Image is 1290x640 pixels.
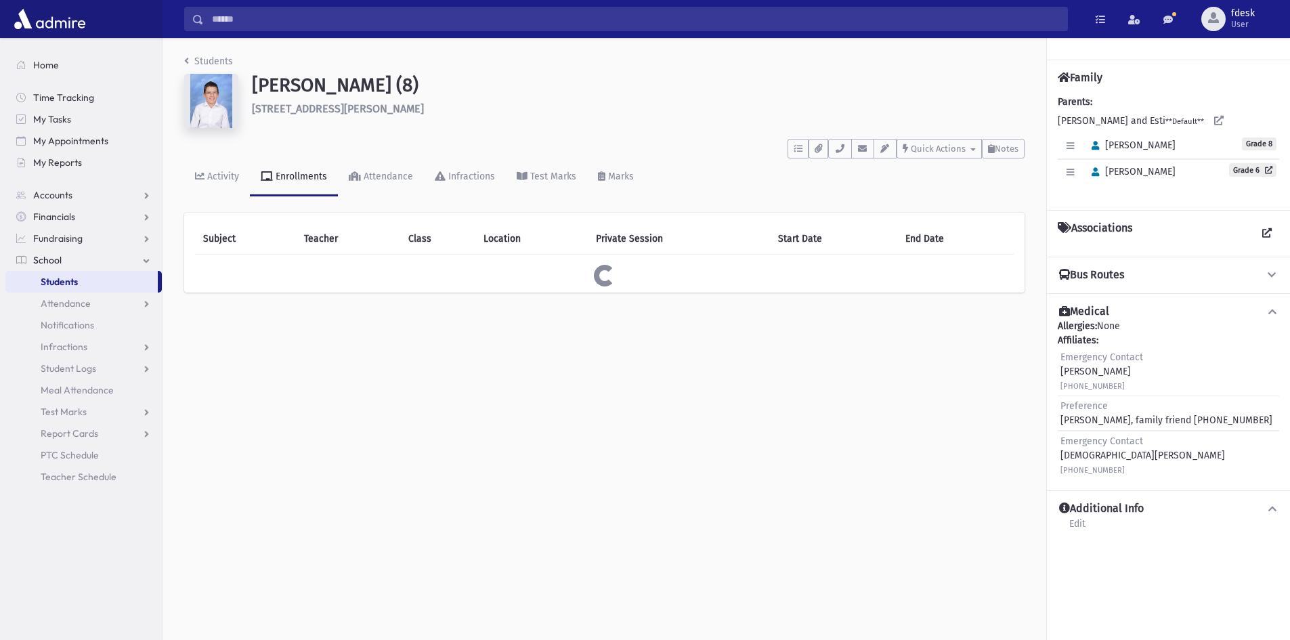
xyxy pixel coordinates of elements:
[5,379,162,401] a: Meal Attendance
[1058,71,1102,84] h4: Family
[1060,466,1125,475] small: [PHONE_NUMBER]
[5,271,158,293] a: Students
[1060,434,1225,477] div: [DEMOGRAPHIC_DATA][PERSON_NAME]
[11,5,89,33] img: AdmirePro
[5,423,162,444] a: Report Cards
[205,171,239,182] div: Activity
[1060,350,1143,393] div: [PERSON_NAME]
[1060,399,1272,427] div: [PERSON_NAME], family friend [PHONE_NUMBER]
[33,156,82,169] span: My Reports
[506,158,587,196] a: Test Marks
[400,223,475,255] th: Class
[5,336,162,358] a: Infractions
[33,59,59,71] span: Home
[338,158,424,196] a: Attendance
[911,144,966,154] span: Quick Actions
[41,406,87,418] span: Test Marks
[1085,166,1176,177] span: [PERSON_NAME]
[33,189,72,201] span: Accounts
[33,232,83,244] span: Fundraising
[605,171,634,182] div: Marks
[33,135,108,147] span: My Appointments
[41,341,87,353] span: Infractions
[296,223,400,255] th: Teacher
[1058,319,1279,479] div: None
[897,139,982,158] button: Quick Actions
[424,158,506,196] a: Infractions
[273,171,327,182] div: Enrollments
[1058,96,1092,108] b: Parents:
[1231,19,1255,30] span: User
[1060,435,1143,447] span: Emergency Contact
[1058,502,1279,516] button: Additional Info
[897,223,1014,255] th: End Date
[41,297,91,310] span: Attendance
[41,276,78,288] span: Students
[204,7,1067,31] input: Search
[5,314,162,336] a: Notifications
[1085,140,1176,151] span: [PERSON_NAME]
[5,108,162,130] a: My Tasks
[184,158,250,196] a: Activity
[5,152,162,173] a: My Reports
[1255,221,1279,246] a: View all Associations
[5,184,162,206] a: Accounts
[5,206,162,228] a: Financials
[528,171,576,182] div: Test Marks
[1059,268,1124,282] h4: Bus Routes
[5,54,162,76] a: Home
[1242,137,1276,150] span: Grade 8
[5,249,162,271] a: School
[1069,516,1086,540] a: Edit
[33,91,94,104] span: Time Tracking
[41,362,96,375] span: Student Logs
[5,293,162,314] a: Attendance
[1058,305,1279,319] button: Medical
[41,427,98,440] span: Report Cards
[250,158,338,196] a: Enrollments
[252,102,1025,115] h6: [STREET_ADDRESS][PERSON_NAME]
[588,223,770,255] th: Private Session
[5,401,162,423] a: Test Marks
[1058,320,1097,332] b: Allergies:
[184,54,233,74] nav: breadcrumb
[1060,351,1143,363] span: Emergency Contact
[33,254,62,266] span: School
[1058,268,1279,282] button: Bus Routes
[587,158,645,196] a: Marks
[475,223,588,255] th: Location
[5,466,162,488] a: Teacher Schedule
[1060,400,1108,412] span: Preference
[770,223,897,255] th: Start Date
[361,171,413,182] div: Attendance
[33,211,75,223] span: Financials
[41,319,94,331] span: Notifications
[41,449,99,461] span: PTC Schedule
[252,74,1025,97] h1: [PERSON_NAME] (8)
[446,171,495,182] div: Infractions
[5,228,162,249] a: Fundraising
[195,223,296,255] th: Subject
[184,74,238,128] img: 9iYgP8=
[1058,95,1279,199] div: [PERSON_NAME] and Esti
[5,444,162,466] a: PTC Schedule
[1058,335,1098,346] b: Affiliates:
[1231,8,1255,19] span: fdesk
[5,87,162,108] a: Time Tracking
[33,113,71,125] span: My Tasks
[1059,305,1109,319] h4: Medical
[1229,163,1276,177] a: Grade 6
[982,139,1025,158] button: Notes
[41,384,114,396] span: Meal Attendance
[995,144,1018,154] span: Notes
[5,130,162,152] a: My Appointments
[184,56,233,67] a: Students
[1060,382,1125,391] small: [PHONE_NUMBER]
[1059,502,1144,516] h4: Additional Info
[41,471,116,483] span: Teacher Schedule
[1058,221,1132,246] h4: Associations
[5,358,162,379] a: Student Logs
